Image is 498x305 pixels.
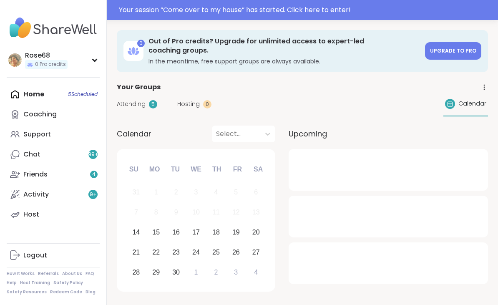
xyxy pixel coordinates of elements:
[252,207,260,218] div: 13
[147,203,165,221] div: Not available Monday, September 8th, 2025
[148,37,420,55] h3: Out of Pro credits? Upgrade for unlimited access to expert-led coaching groups.
[7,271,35,277] a: How It Works
[86,271,94,277] a: FAQ
[38,271,59,277] a: Referrals
[232,207,240,218] div: 12
[234,267,238,278] div: 3
[127,203,145,221] div: Not available Sunday, September 7th, 2025
[192,207,200,218] div: 10
[203,100,211,108] div: 0
[86,289,96,295] a: Blog
[207,203,225,221] div: Not available Thursday, September 11th, 2025
[187,184,205,202] div: Not available Wednesday, September 3rd, 2025
[7,245,100,265] a: Logout
[149,100,157,108] div: 5
[88,151,98,158] span: 99 +
[254,267,258,278] div: 4
[8,53,22,67] img: Rose68
[172,227,180,238] div: 16
[7,184,100,204] a: Activity9+
[23,170,48,179] div: Friends
[247,243,265,261] div: Choose Saturday, September 27th, 2025
[127,223,145,241] div: Choose Sunday, September 14th, 2025
[207,184,225,202] div: Not available Thursday, September 4th, 2025
[187,160,205,178] div: We
[214,187,218,198] div: 4
[289,128,327,139] span: Upcoming
[167,184,185,202] div: Not available Tuesday, September 2nd, 2025
[187,243,205,261] div: Choose Wednesday, September 24th, 2025
[62,271,82,277] a: About Us
[252,247,260,258] div: 27
[7,104,100,124] a: Coaching
[425,42,481,60] a: Upgrade to Pro
[212,247,220,258] div: 25
[177,100,200,108] span: Hosting
[207,223,225,241] div: Choose Thursday, September 18th, 2025
[208,160,226,178] div: Th
[7,204,100,224] a: Host
[7,124,100,144] a: Support
[187,263,205,281] div: Choose Wednesday, October 1st, 2025
[247,263,265,281] div: Choose Saturday, October 4th, 2025
[227,263,245,281] div: Choose Friday, October 3rd, 2025
[147,243,165,261] div: Choose Monday, September 22nd, 2025
[7,144,100,164] a: Chat99+
[227,243,245,261] div: Choose Friday, September 26th, 2025
[23,110,57,119] div: Coaching
[25,51,68,60] div: Rose68
[125,160,143,178] div: Su
[117,100,146,108] span: Attending
[154,187,158,198] div: 1
[152,227,160,238] div: 15
[247,223,265,241] div: Choose Saturday, September 20th, 2025
[232,247,240,258] div: 26
[212,227,220,238] div: 18
[174,207,178,218] div: 9
[23,130,51,139] div: Support
[172,247,180,258] div: 23
[167,243,185,261] div: Choose Tuesday, September 23rd, 2025
[20,280,50,286] a: Host Training
[92,171,96,178] span: 4
[23,190,49,199] div: Activity
[147,263,165,281] div: Choose Monday, September 29th, 2025
[154,207,158,218] div: 8
[23,210,39,219] div: Host
[458,99,486,108] span: Calendar
[127,263,145,281] div: Choose Sunday, September 28th, 2025
[234,187,238,198] div: 5
[174,187,178,198] div: 2
[132,187,140,198] div: 31
[207,243,225,261] div: Choose Thursday, September 25th, 2025
[147,184,165,202] div: Not available Monday, September 1st, 2025
[228,160,246,178] div: Fr
[430,47,476,54] span: Upgrade to Pro
[172,267,180,278] div: 30
[167,223,185,241] div: Choose Tuesday, September 16th, 2025
[194,267,198,278] div: 1
[249,160,267,178] div: Sa
[192,247,200,258] div: 24
[166,160,184,178] div: Tu
[152,247,160,258] div: 22
[192,227,200,238] div: 17
[7,280,17,286] a: Help
[126,182,266,282] div: month 2025-09
[90,191,97,198] span: 9 +
[145,160,163,178] div: Mo
[127,184,145,202] div: Not available Sunday, August 31st, 2025
[148,57,420,66] h3: In the meantime, free support groups are always available.
[7,289,47,295] a: Safety Resources
[194,187,198,198] div: 3
[50,289,82,295] a: Redeem Code
[167,263,185,281] div: Choose Tuesday, September 30th, 2025
[152,267,160,278] div: 29
[227,223,245,241] div: Choose Friday, September 19th, 2025
[167,203,185,221] div: Not available Tuesday, September 9th, 2025
[132,227,140,238] div: 14
[23,251,47,260] div: Logout
[147,223,165,241] div: Choose Monday, September 15th, 2025
[127,243,145,261] div: Choose Sunday, September 21st, 2025
[247,184,265,202] div: Not available Saturday, September 6th, 2025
